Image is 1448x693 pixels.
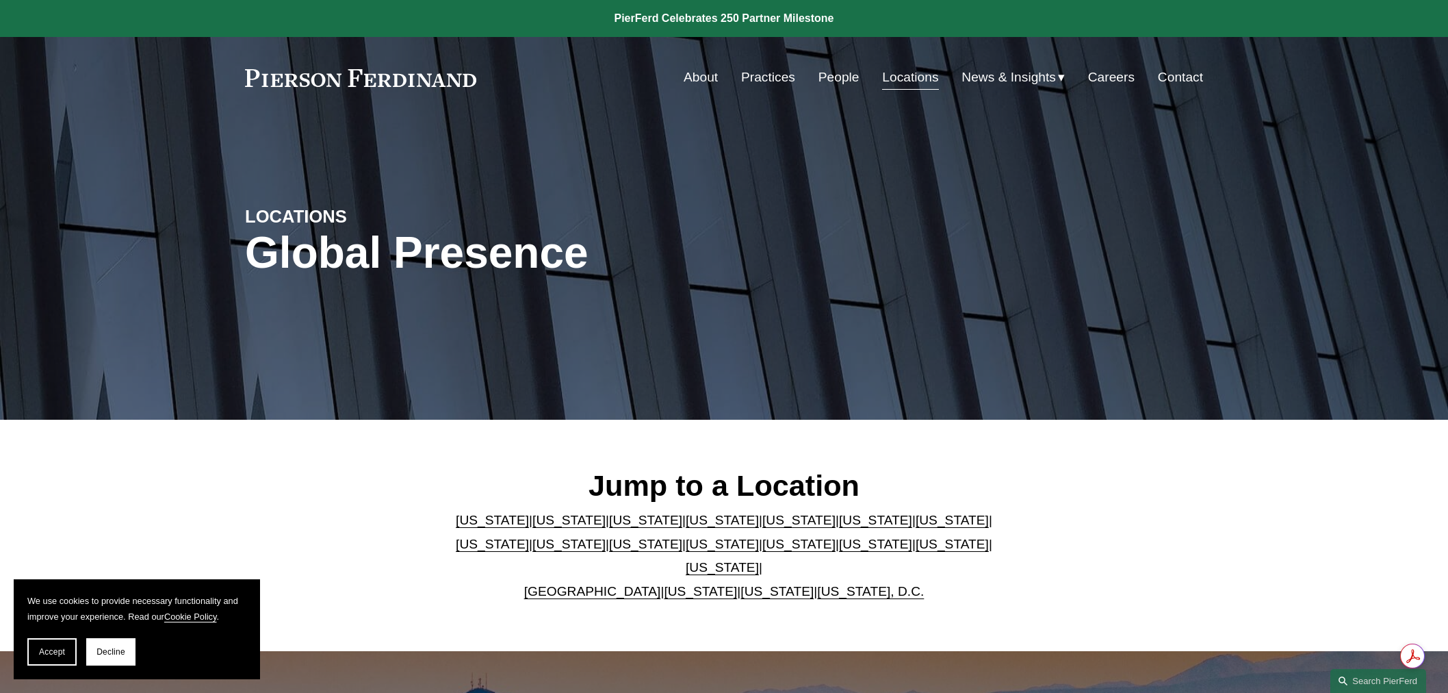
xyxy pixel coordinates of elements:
[882,64,938,90] a: Locations
[609,537,682,551] a: [US_STATE]
[1088,64,1135,90] a: Careers
[14,579,260,679] section: Cookie banner
[164,612,217,622] a: Cookie Policy
[27,638,77,666] button: Accept
[684,64,718,90] a: About
[39,647,65,657] span: Accept
[532,537,606,551] a: [US_STATE]
[961,66,1056,90] span: News & Insights
[524,584,661,598] a: [GEOGRAPHIC_DATA]
[1158,64,1203,90] a: Contact
[961,64,1065,90] a: folder dropdown
[609,513,682,527] a: [US_STATE]
[839,513,912,527] a: [US_STATE]
[762,537,836,551] a: [US_STATE]
[1330,669,1426,693] a: Search this site
[916,537,989,551] a: [US_STATE]
[96,647,125,657] span: Decline
[762,513,836,527] a: [US_STATE]
[839,537,912,551] a: [US_STATE]
[456,537,529,551] a: [US_STATE]
[740,584,814,598] a: [US_STATE]
[245,205,484,227] h4: LOCATIONS
[686,560,759,575] a: [US_STATE]
[817,584,924,598] a: [US_STATE], D.C.
[456,513,529,527] a: [US_STATE]
[686,513,759,527] a: [US_STATE]
[664,584,737,598] a: [US_STATE]
[686,537,759,551] a: [US_STATE]
[818,64,859,90] a: People
[916,513,989,527] a: [US_STATE]
[445,509,1004,603] p: | | | | | | | | | | | | | | | | | |
[445,468,1004,503] h2: Jump to a Location
[741,64,795,90] a: Practices
[86,638,135,666] button: Decline
[27,593,246,625] p: We use cookies to provide necessary functionality and improve your experience. Read our .
[245,228,883,278] h1: Global Presence
[532,513,606,527] a: [US_STATE]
